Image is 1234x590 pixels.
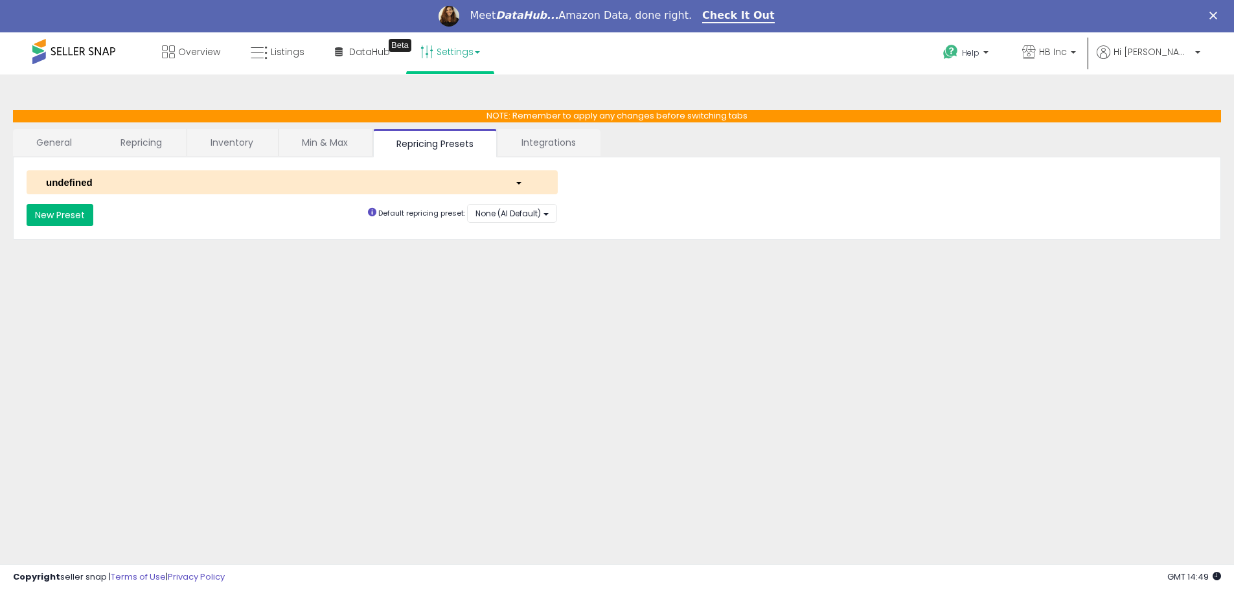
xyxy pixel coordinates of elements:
[467,204,557,223] button: None (AI Default)
[27,204,93,226] button: New Preset
[349,45,390,58] span: DataHub
[1039,45,1067,58] span: HB Inc
[1114,45,1191,58] span: Hi [PERSON_NAME]
[373,129,497,157] a: Repricing Presets
[933,34,1001,74] a: Help
[13,571,225,584] div: seller snap | |
[27,170,558,194] button: undefined
[378,208,465,218] small: Default repricing preset:
[13,110,1221,122] p: NOTE: Remember to apply any changes before switching tabs
[97,129,185,156] a: Repricing
[943,44,959,60] i: Get Help
[439,6,459,27] img: Profile image for Georgie
[496,9,558,21] i: DataHub...
[498,129,599,156] a: Integrations
[1097,45,1200,74] a: Hi [PERSON_NAME]
[13,129,96,156] a: General
[241,32,314,71] a: Listings
[187,129,277,156] a: Inventory
[470,9,692,22] div: Meet Amazon Data, done right.
[389,39,411,52] div: Tooltip anchor
[475,208,541,219] span: None (AI Default)
[13,571,60,583] strong: Copyright
[411,32,490,71] a: Settings
[111,571,166,583] a: Terms of Use
[279,129,371,156] a: Min & Max
[1167,571,1221,583] span: 2025-09-16 14:49 GMT
[325,32,400,71] a: DataHub
[271,45,304,58] span: Listings
[1209,12,1222,19] div: Close
[702,9,775,23] a: Check It Out
[1012,32,1086,74] a: HB Inc
[36,176,505,189] div: undefined
[962,47,979,58] span: Help
[168,571,225,583] a: Privacy Policy
[152,32,230,71] a: Overview
[178,45,220,58] span: Overview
